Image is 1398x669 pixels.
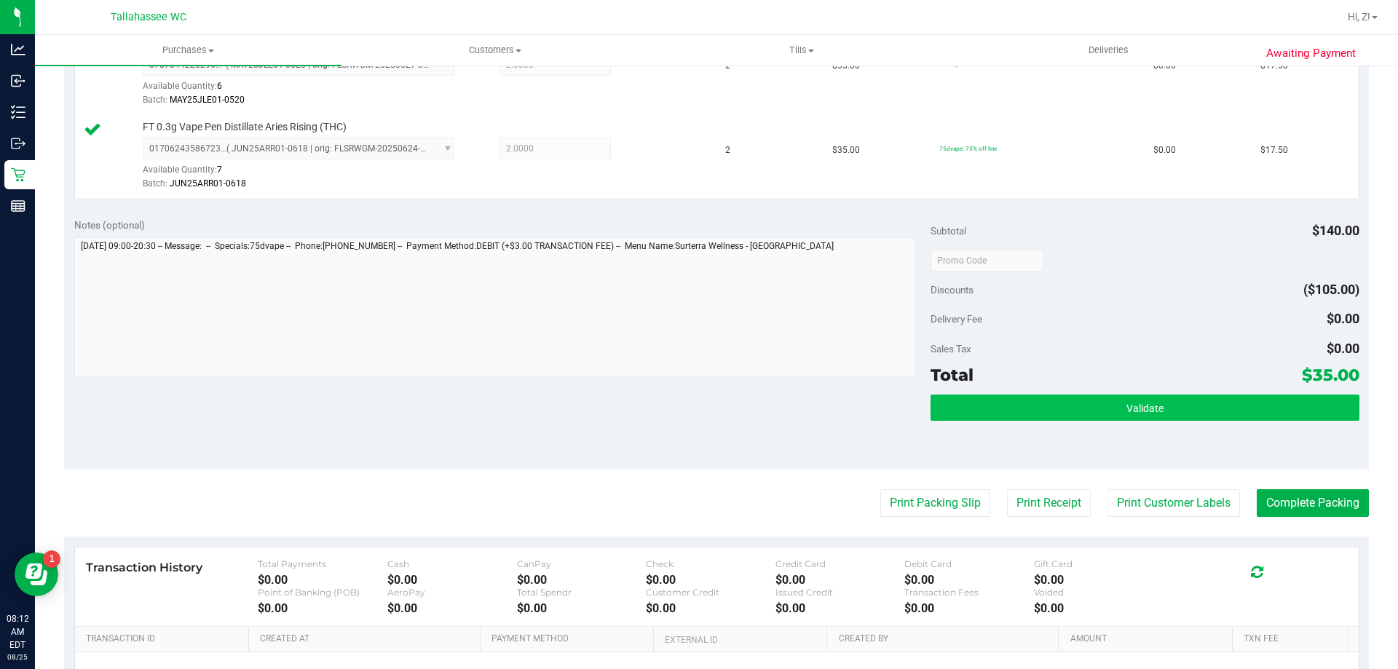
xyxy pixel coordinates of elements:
span: 7 [217,165,222,175]
div: Debit Card [904,558,1034,569]
span: ($105.00) [1303,282,1359,297]
span: Discounts [931,277,974,303]
button: Complete Packing [1257,489,1369,517]
iframe: Resource center [15,553,58,596]
div: $0.00 [1034,573,1164,587]
div: Credit Card [775,558,905,569]
div: Gift Card [1034,558,1164,569]
button: Print Customer Labels [1107,489,1240,517]
div: Check [646,558,775,569]
div: Total Spendr [517,587,647,598]
button: Print Receipt [1007,489,1091,517]
div: $0.00 [258,601,387,615]
span: Tallahassee WC [111,11,186,23]
a: Amount [1070,633,1227,645]
div: $0.00 [775,573,905,587]
span: Total [931,365,974,385]
span: Purchases [35,44,341,57]
span: MAY25JLE01-0520 [170,95,245,105]
span: Hi, Z! [1348,11,1370,23]
span: Notes (optional) [74,219,145,231]
inline-svg: Inbound [11,74,25,88]
div: $0.00 [646,601,775,615]
a: Payment Method [491,633,648,645]
span: Sales Tax [931,343,971,355]
p: 08/25 [7,652,28,662]
div: $0.00 [517,601,647,615]
span: Delivery Fee [931,313,982,325]
div: Total Payments [258,558,387,569]
a: Transaction ID [86,633,243,645]
a: Deliveries [955,35,1262,66]
div: $0.00 [904,601,1034,615]
div: $0.00 [1034,601,1164,615]
iframe: Resource center unread badge [43,550,60,568]
span: JUN25ARR01-0618 [170,178,246,189]
div: $0.00 [904,573,1034,587]
div: Cash [387,558,517,569]
span: Deliveries [1069,44,1148,57]
span: Awaiting Payment [1266,45,1356,62]
div: $0.00 [517,573,647,587]
div: Transaction Fees [904,587,1034,598]
inline-svg: Analytics [11,42,25,57]
span: $140.00 [1312,223,1359,238]
inline-svg: Inventory [11,105,25,119]
inline-svg: Retail [11,167,25,182]
p: 08:12 AM EDT [7,612,28,652]
span: 6 [217,81,222,91]
div: $0.00 [775,601,905,615]
div: Available Quantity: [143,159,470,188]
div: Customer Credit [646,587,775,598]
inline-svg: Outbound [11,136,25,151]
span: $0.00 [1153,143,1176,157]
span: $17.50 [1260,143,1288,157]
span: 75dvape: 75% off line [939,145,997,152]
button: Validate [931,395,1359,421]
input: Promo Code [931,250,1043,272]
span: $35.00 [1302,365,1359,385]
span: $0.00 [1327,341,1359,356]
div: CanPay [517,558,647,569]
inline-svg: Reports [11,199,25,213]
span: Validate [1126,403,1164,414]
div: $0.00 [646,573,775,587]
button: Print Packing Slip [880,489,990,517]
div: Issued Credit [775,587,905,598]
span: $35.00 [832,143,860,157]
span: 2 [725,143,730,157]
div: $0.00 [387,573,517,587]
a: Purchases [35,35,341,66]
span: Batch: [143,178,167,189]
div: Available Quantity: [143,76,470,104]
a: Customers [341,35,648,66]
span: FT 0.3g Vape Pen Distillate Aries Rising (THC) [143,120,347,134]
a: Tills [648,35,955,66]
a: Txn Fee [1244,633,1342,645]
div: $0.00 [258,573,387,587]
a: Created By [839,633,1053,645]
span: $0.00 [1327,311,1359,326]
div: $0.00 [387,601,517,615]
div: Point of Banking (POB) [258,587,387,598]
span: Tills [649,44,954,57]
span: Subtotal [931,225,966,237]
span: Batch: [143,95,167,105]
th: External ID [653,627,826,653]
a: Created At [260,633,474,645]
div: AeroPay [387,587,517,598]
div: Voided [1034,587,1164,598]
span: Customers [342,44,647,57]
